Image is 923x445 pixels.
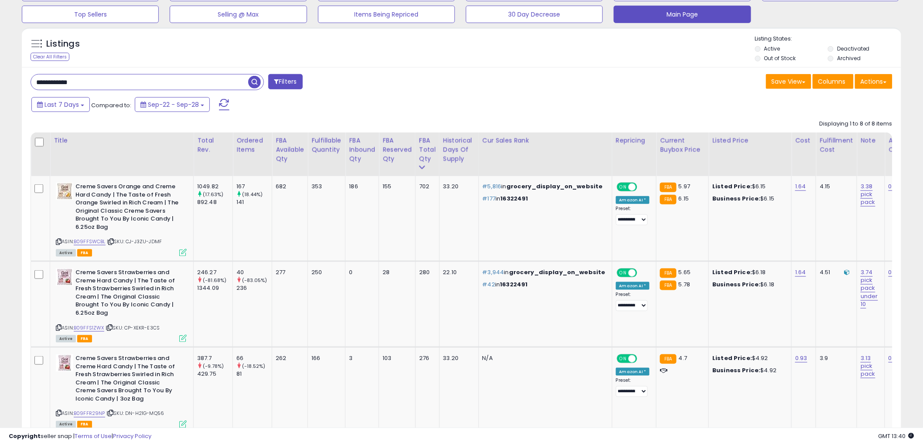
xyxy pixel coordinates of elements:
div: 276 [419,354,433,362]
button: Columns [813,74,854,89]
p: Listing States: [755,35,901,43]
span: 4.7 [679,354,687,362]
div: Clear All Filters [31,53,69,61]
p: in [482,183,605,190]
div: ASIN: [56,268,187,341]
div: Preset: [616,292,650,311]
div: $6.15 [712,195,785,203]
div: 103 [383,354,409,362]
small: FBA [660,195,676,204]
div: 387.7 [197,354,232,362]
img: 51k2bSa+keL._SL40_.jpg [56,183,73,200]
span: 5.78 [679,280,691,289]
button: Actions [855,74,892,89]
span: All listings currently available for purchase on Amazon [56,335,76,343]
div: $6.18 [712,281,785,289]
div: Listed Price [712,136,788,145]
a: 1.64 [795,268,806,277]
div: 246.27 [197,268,232,276]
b: Business Price: [712,194,760,203]
div: 155 [383,183,409,190]
b: Listed Price: [712,354,752,362]
span: 16322491 [501,194,528,203]
small: (-18.52%) [242,363,265,370]
div: $6.15 [712,183,785,190]
div: $4.92 [712,367,785,374]
div: 3.9 [820,354,850,362]
span: 2025-10-13 13:40 GMT [879,432,914,440]
small: FBA [660,354,676,364]
div: Cur Sales Rank [482,136,608,145]
a: 0.24 [889,354,901,363]
div: 1344.09 [197,284,232,292]
div: FBA Total Qty [419,136,436,163]
div: seller snap | | [9,432,151,441]
div: 353 [311,183,338,190]
img: 51Sn2dMtXKL._SL40_.jpg [56,268,73,286]
div: 33.20 [443,354,472,362]
div: Note [861,136,881,145]
button: Filters [268,74,302,89]
small: (-9.78%) [203,363,224,370]
div: Preset: [616,377,650,397]
div: 682 [276,183,301,190]
small: FBA [660,268,676,278]
button: Items Being Repriced [318,6,455,23]
b: Business Price: [712,366,760,374]
div: Repricing [616,136,653,145]
div: 28 [383,268,409,276]
small: (-81.68%) [203,277,226,284]
a: 3.13 pick pack [861,354,875,378]
button: Sep-22 - Sep-28 [135,97,210,112]
div: FBA inbound Qty [349,136,375,163]
p: in [482,268,605,276]
span: ON [618,355,629,363]
a: Privacy Policy [113,432,151,440]
div: 33.20 [443,183,472,190]
div: Amazon AI * [616,196,650,204]
span: | SKU: DN-H21G-MQ56 [106,410,164,417]
div: 141 [236,198,272,206]
button: Last 7 Days [31,97,90,112]
div: 166 [311,354,338,362]
div: Fulfillable Quantity [311,136,342,154]
b: Listed Price: [712,268,752,276]
span: 5.97 [679,182,691,190]
span: #177 [482,194,496,203]
b: Creme Savers Strawberries and Creme Hard Candy | The Taste of Fresh Strawberries Swirled in Rich ... [75,268,181,319]
div: 4.51 [820,268,850,276]
h5: Listings [46,38,80,50]
span: All listings currently available for purchase on Amazon [56,249,76,257]
span: | SKU: CP-XEKR-E3CS [106,324,160,331]
div: Additional Cost [889,136,920,154]
span: 16322491 [500,280,527,289]
div: Amazon AI * [616,282,650,290]
span: 6.15 [679,194,689,203]
div: 277 [276,268,301,276]
div: N/A [482,354,605,362]
small: (-83.05%) [242,277,267,284]
div: Historical Days Of Supply [443,136,475,163]
b: Business Price: [712,280,760,289]
span: FBA [77,249,92,257]
span: #42 [482,280,495,289]
span: Columns [818,77,846,86]
a: 0.23 [889,182,901,191]
button: Selling @ Max [170,6,307,23]
label: Archived [837,54,861,62]
span: grocery_display_on_website [509,268,605,276]
div: Displaying 1 to 8 of 8 items [820,120,892,128]
p: in [482,281,605,289]
div: 3 [349,354,372,362]
p: in [482,195,605,203]
div: 236 [236,284,272,292]
span: ON [618,269,629,277]
label: Out of Stock [764,54,796,62]
a: B09FFS1ZWX [74,324,104,332]
label: Active [764,45,780,52]
div: Title [54,136,190,145]
span: OFF [636,269,650,277]
span: ON [618,183,629,191]
small: (18.44%) [242,191,263,198]
a: 3.74 pick pack under 10 [861,268,878,309]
